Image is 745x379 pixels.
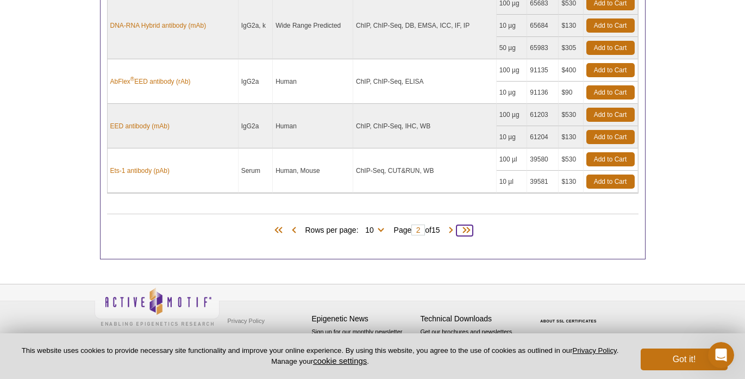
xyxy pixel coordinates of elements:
[497,15,528,37] td: 10 µg
[708,342,734,368] iframe: Intercom live chat
[497,104,528,126] td: 100 µg
[586,130,635,144] a: Add to Cart
[110,77,191,86] a: AbFlex®EED antibody (rAb)
[497,59,528,82] td: 100 µg
[110,121,170,131] a: EED antibody (mAb)
[421,327,524,355] p: Get our brochures and newsletters, or request them by mail.
[95,284,220,328] img: Active Motif,
[289,225,299,236] span: Previous Page
[225,329,282,345] a: Terms & Conditions
[110,21,206,30] a: DNA-RNA Hybrid antibody (mAb)
[17,346,623,366] p: This website uses cookies to provide necessary site functionality and improve your online experie...
[529,303,611,327] table: Click to Verify - This site chose Symantec SSL for secure e-commerce and confidential communicati...
[272,225,289,236] span: First Page
[527,82,559,104] td: 91136
[239,104,273,148] td: IgG2a
[497,37,528,59] td: 50 µg
[130,76,134,82] sup: ®
[497,171,528,193] td: 10 µl
[586,108,635,122] a: Add to Cart
[313,356,367,365] button: cookie settings
[540,319,597,323] a: ABOUT SSL CERTIFICATES
[527,15,559,37] td: 65684
[456,225,473,236] span: Last Page
[559,171,583,193] td: $130
[527,171,559,193] td: 39581
[527,126,559,148] td: 61204
[497,82,528,104] td: 10 µg
[110,166,170,176] a: Ets-1 antibody (pAb)
[353,59,497,104] td: ChIP, ChIP-Seq, ELISA
[239,59,273,104] td: IgG2a
[421,314,524,324] h4: Technical Downloads
[559,15,583,37] td: $130
[527,37,559,59] td: 65983
[273,104,353,148] td: Human
[527,59,559,82] td: 91135
[273,59,353,104] td: Human
[559,126,583,148] td: $130
[573,346,617,355] a: Privacy Policy
[559,59,583,82] td: $400
[305,224,388,235] span: Rows per page:
[431,226,440,234] span: 15
[527,104,559,126] td: 61203
[312,314,415,324] h4: Epigenetic News
[527,148,559,171] td: 39580
[353,148,497,193] td: ChIP-Seq, CUT&RUN, WB
[446,225,456,236] span: Next Page
[586,175,635,189] a: Add to Cart
[273,148,353,193] td: Human, Mouse
[586,152,635,166] a: Add to Cart
[312,327,415,364] p: Sign up for our monthly newsletter highlighting recent publications in the field of epigenetics.
[107,214,638,214] h2: Products (144)
[586,18,635,33] a: Add to Cart
[389,225,446,235] span: Page of
[497,148,528,171] td: 100 µl
[559,104,583,126] td: $530
[559,148,583,171] td: $530
[586,85,635,100] a: Add to Cart
[239,148,273,193] td: Serum
[225,313,267,329] a: Privacy Policy
[559,37,583,59] td: $305
[497,126,528,148] td: 10 µg
[353,104,497,148] td: ChIP, ChIP-Seq, IHC, WB
[641,349,728,370] button: Got it!
[586,41,635,55] a: Add to Cart
[586,63,635,77] a: Add to Cart
[559,82,583,104] td: $90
